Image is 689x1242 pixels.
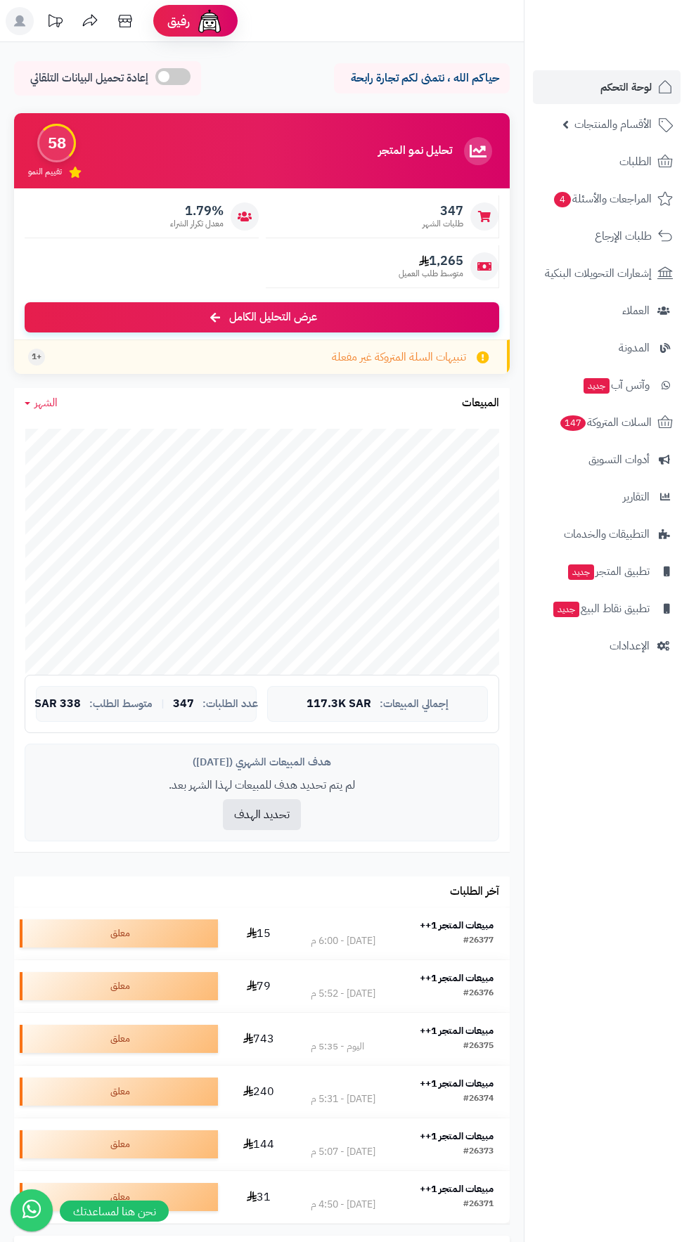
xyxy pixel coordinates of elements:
a: لوحة التحكم [533,70,681,104]
a: الشهر [25,395,58,411]
span: الإعدادات [610,636,650,656]
span: المراجعات والأسئلة [553,189,652,209]
span: الأقسام والمنتجات [574,115,652,134]
h3: آخر الطلبات [450,886,499,898]
span: | [161,699,165,709]
span: الشهر [34,394,58,411]
td: 31 [224,1171,295,1223]
div: معلق [20,919,218,947]
span: 117.3K SAR [307,698,371,711]
a: الطلبات [533,145,681,179]
img: ai-face.png [195,7,224,35]
div: معلق [20,1130,218,1158]
div: #26374 [463,1092,494,1106]
span: 1.79% [170,203,224,219]
div: معلق [20,1078,218,1106]
h3: المبيعات [462,397,499,410]
div: #26377 [463,934,494,948]
span: جديد [584,378,610,394]
span: 147 [560,415,586,431]
span: جديد [553,602,579,617]
span: طلبات الشهر [423,218,463,230]
a: عرض التحليل الكامل [25,302,499,332]
span: رفيق [167,13,190,30]
div: اليوم - 5:35 م [311,1040,364,1054]
div: معلق [20,972,218,1000]
span: 338 SAR [34,698,81,711]
a: أدوات التسويق [533,443,681,477]
a: تطبيق نقاط البيعجديد [533,592,681,626]
a: التقارير [533,480,681,514]
span: معدل تكرار الشراء [170,218,224,230]
td: 240 [224,1066,295,1118]
a: إشعارات التحويلات البنكية [533,257,681,290]
span: متوسط طلب العميل [399,268,463,280]
span: 1,265 [399,253,463,269]
span: تنبيهات السلة المتروكة غير مفعلة [332,349,466,366]
span: إعادة تحميل البيانات التلقائي [30,70,148,86]
button: تحديد الهدف [223,799,301,830]
p: لم يتم تحديد هدف للمبيعات لهذا الشهر بعد. [36,777,488,794]
div: #26376 [463,987,494,1001]
span: +1 [32,351,41,363]
strong: مبيعات المتجر 1++ [420,1182,494,1196]
a: المراجعات والأسئلة4 [533,182,681,216]
div: [DATE] - 5:52 م [311,987,375,1001]
div: #26373 [463,1145,494,1159]
div: #26375 [463,1040,494,1054]
span: المدونة [619,338,650,358]
strong: مبيعات المتجر 1++ [420,1129,494,1144]
a: السلات المتروكة147 [533,406,681,439]
div: هدف المبيعات الشهري ([DATE]) [36,755,488,770]
h3: تحليل نمو المتجر [378,145,452,157]
td: 79 [224,960,295,1012]
span: تطبيق نقاط البيع [552,599,650,619]
a: وآتس آبجديد [533,368,681,402]
span: التطبيقات والخدمات [564,524,650,544]
span: متوسط الطلب: [89,698,153,710]
span: جديد [568,564,594,580]
a: طلبات الإرجاع [533,219,681,253]
td: 144 [224,1118,295,1170]
a: الإعدادات [533,629,681,663]
a: التطبيقات والخدمات [533,517,681,551]
span: 347 [173,698,194,711]
span: التقارير [623,487,650,507]
div: #26371 [463,1198,494,1212]
p: حياكم الله ، نتمنى لكم تجارة رابحة [344,70,499,86]
a: تحديثات المنصة [37,7,72,39]
a: المدونة [533,331,681,365]
span: 4 [554,192,571,207]
div: [DATE] - 6:00 م [311,934,375,948]
td: 743 [224,1013,295,1065]
div: [DATE] - 4:50 م [311,1198,375,1212]
span: أدوات التسويق [588,450,650,470]
span: تطبيق المتجر [567,562,650,581]
span: وآتس آب [582,375,650,395]
a: تطبيق المتجرجديد [533,555,681,588]
span: 347 [423,203,463,219]
div: معلق [20,1025,218,1053]
span: عدد الطلبات: [202,698,258,710]
div: معلق [20,1183,218,1211]
span: العملاء [622,301,650,321]
a: العملاء [533,294,681,328]
span: عرض التحليل الكامل [229,309,317,325]
span: تقييم النمو [28,166,62,178]
span: إجمالي المبيعات: [380,698,449,710]
span: إشعارات التحويلات البنكية [545,264,652,283]
strong: مبيعات المتجر 1++ [420,971,494,985]
span: طلبات الإرجاع [595,226,652,246]
span: لوحة التحكم [600,77,652,97]
span: السلات المتروكة [559,413,652,432]
td: 15 [224,907,295,959]
strong: مبيعات المتجر 1++ [420,918,494,933]
strong: مبيعات المتجر 1++ [420,1023,494,1038]
div: [DATE] - 5:07 م [311,1145,375,1159]
strong: مبيعات المتجر 1++ [420,1076,494,1091]
span: الطلبات [619,152,652,172]
div: [DATE] - 5:31 م [311,1092,375,1106]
